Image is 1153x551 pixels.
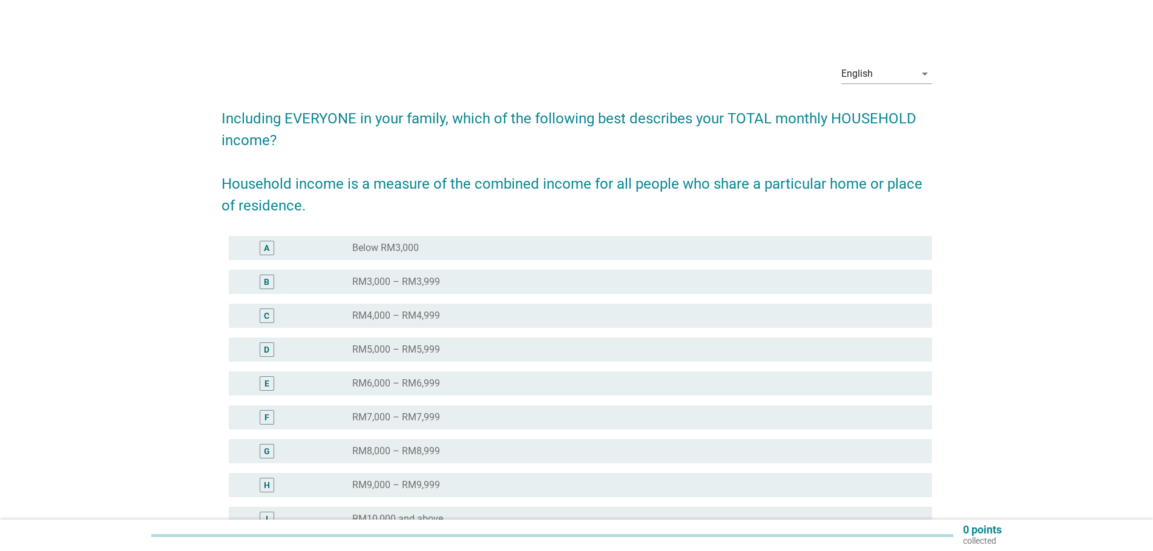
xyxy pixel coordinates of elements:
[918,67,932,81] i: arrow_drop_down
[352,513,443,525] label: RM10,000 and above
[264,411,269,424] div: F
[266,513,268,526] div: I
[264,310,269,322] div: C
[352,445,440,457] label: RM8,000 – RM8,999
[352,411,440,423] label: RM7,000 – RM7,999
[352,344,440,356] label: RM5,000 – RM5,999
[264,479,270,492] div: H
[264,445,270,458] div: G
[963,524,1002,535] p: 0 points
[264,344,269,356] div: D
[264,377,269,390] div: E
[352,276,440,288] label: RM3,000 – RM3,999
[352,479,440,491] label: RM9,000 – RM9,999
[841,68,873,79] div: English
[352,242,419,254] label: Below RM3,000
[352,377,440,390] label: RM6,000 – RM6,999
[264,276,269,289] div: B
[352,310,440,322] label: RM4,000 – RM4,999
[963,535,1002,546] p: collected
[264,242,269,255] div: A
[222,96,932,217] h2: Including EVERYONE in your family, which of the following best describes your TOTAL monthly HOUSE...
